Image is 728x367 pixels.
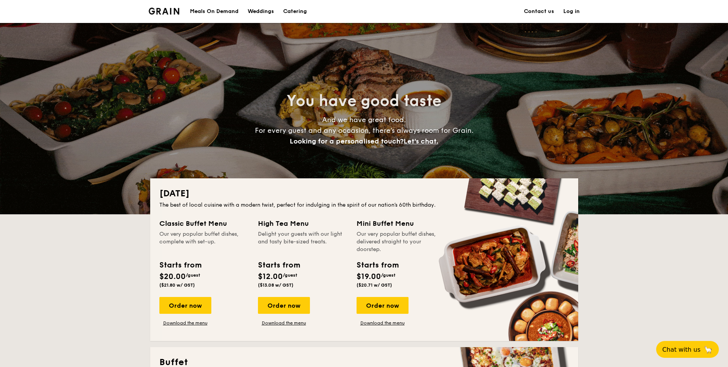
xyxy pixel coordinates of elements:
[258,297,310,314] div: Order now
[159,230,249,253] div: Our very popular buffet dishes, complete with set-up.
[159,320,211,326] a: Download the menu
[704,345,713,354] span: 🦙
[159,272,186,281] span: $20.00
[159,259,201,271] div: Starts from
[357,297,409,314] div: Order now
[662,346,700,353] span: Chat with us
[656,341,719,358] button: Chat with us🦙
[159,218,249,229] div: Classic Buffet Menu
[258,259,300,271] div: Starts from
[159,282,195,288] span: ($21.80 w/ GST)
[258,218,347,229] div: High Tea Menu
[159,297,211,314] div: Order now
[357,218,446,229] div: Mini Buffet Menu
[287,92,441,110] span: You have good taste
[159,188,569,200] h2: [DATE]
[283,272,297,278] span: /guest
[258,272,283,281] span: $12.00
[357,282,392,288] span: ($20.71 w/ GST)
[258,230,347,253] div: Delight your guests with our light and tasty bite-sized treats.
[357,320,409,326] a: Download the menu
[290,137,404,145] span: Looking for a personalised touch?
[357,259,398,271] div: Starts from
[258,282,293,288] span: ($13.08 w/ GST)
[159,201,569,209] div: The best of local cuisine with a modern twist, perfect for indulging in the spirit of our nation’...
[357,272,381,281] span: $19.00
[381,272,396,278] span: /guest
[357,230,446,253] div: Our very popular buffet dishes, delivered straight to your doorstep.
[149,8,180,15] img: Grain
[186,272,200,278] span: /guest
[255,116,473,145] span: And we have great food. For every guest and any occasion, there’s always room for Grain.
[149,8,180,15] a: Logotype
[404,137,438,145] span: Let's chat.
[258,320,310,326] a: Download the menu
